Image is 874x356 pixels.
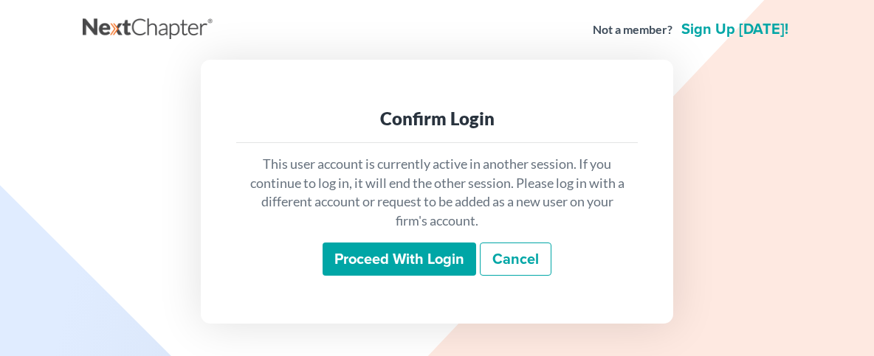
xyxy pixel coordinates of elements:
a: Cancel [480,242,551,276]
a: Sign up [DATE]! [678,22,791,37]
p: This user account is currently active in another session. If you continue to log in, it will end ... [248,155,626,231]
div: Confirm Login [248,107,626,130]
strong: Not a member? [593,21,672,38]
input: Proceed with login [323,242,476,276]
